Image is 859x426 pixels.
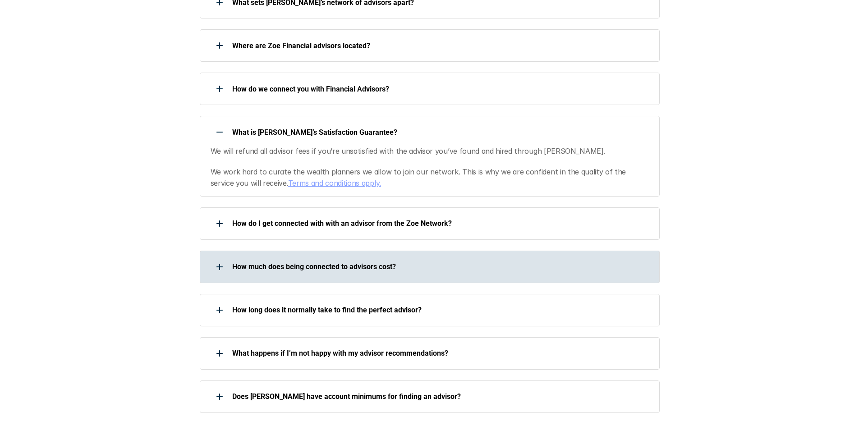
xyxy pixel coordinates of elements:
[232,392,648,401] p: Does [PERSON_NAME] have account minimums for finding an advisor?
[232,41,648,50] p: Where are Zoe Financial advisors located?
[288,179,381,188] a: Terms and conditions apply.
[232,262,648,271] p: How much does being connected to advisors cost?
[232,306,648,314] p: How long does it normally take to find the perfect advisor?
[232,85,648,93] p: How do we connect you with Financial Advisors?
[232,128,648,137] p: What is [PERSON_NAME]’s Satisfaction Guarantee?
[232,219,648,228] p: How do I get connected with with an advisor from the Zoe Network?
[232,349,648,357] p: What happens if I’m not happy with my advisor recommendations?
[211,146,648,157] p: We will refund all advisor fees if you’re unsatisfied with the advisor you’ve found and hired thr...
[211,166,648,189] p: We work hard to curate the wealth planners we allow to join our network. This is why we are confi...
